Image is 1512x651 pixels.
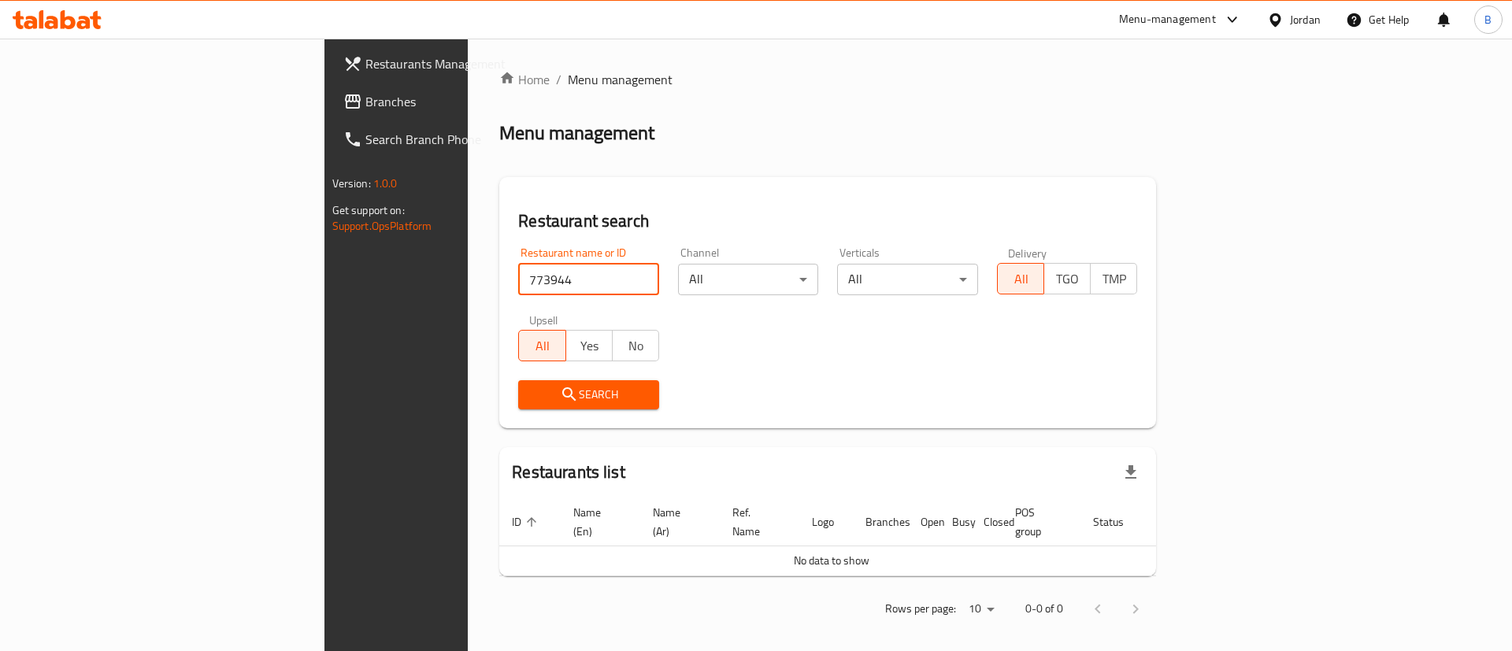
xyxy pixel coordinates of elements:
th: Open [908,498,939,546]
span: No [619,335,653,357]
span: ID [512,512,542,531]
button: Search [518,380,659,409]
h2: Restaurant search [518,209,1137,233]
span: Status [1093,512,1144,531]
span: Search Branch Phone [365,130,565,149]
th: Logo [799,498,853,546]
div: Jordan [1290,11,1321,28]
h2: Menu management [499,120,654,146]
label: Upsell [529,314,558,325]
div: Rows per page: [962,597,1000,621]
button: All [997,263,1044,294]
button: Yes [565,330,613,361]
table: enhanced table [499,498,1217,576]
a: Search Branch Phone [331,120,577,158]
th: Branches [853,498,908,546]
span: Menu management [568,70,673,89]
span: TMP [1097,268,1131,290]
p: Rows per page: [885,599,956,619]
div: All [837,264,978,295]
div: All [678,264,819,295]
span: Branches [365,92,565,111]
span: Get support on: [332,200,405,220]
p: 0-0 of 0 [1025,599,1063,619]
a: Branches [331,83,577,120]
h2: Restaurants list [512,461,624,484]
a: Restaurants Management [331,45,577,83]
span: All [1004,268,1038,290]
button: All [518,330,565,361]
th: Closed [971,498,1002,546]
span: TGO [1051,268,1084,290]
th: Busy [939,498,971,546]
span: Version: [332,173,371,194]
button: TMP [1090,263,1137,294]
label: Delivery [1008,247,1047,258]
span: Name (En) [573,503,621,541]
span: Search [531,385,647,405]
nav: breadcrumb [499,70,1156,89]
button: No [612,330,659,361]
input: Search for restaurant name or ID.. [518,264,659,295]
div: Menu-management [1119,10,1216,29]
span: B [1484,11,1492,28]
span: Ref. Name [732,503,780,541]
button: TGO [1043,263,1091,294]
span: Restaurants Management [365,54,565,73]
span: No data to show [794,550,869,571]
span: POS group [1015,503,1062,541]
span: 1.0.0 [373,173,398,194]
span: Name (Ar) [653,503,701,541]
span: Yes [573,335,606,357]
div: Export file [1112,453,1150,491]
span: All [525,335,559,357]
a: Support.OpsPlatform [332,216,432,236]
